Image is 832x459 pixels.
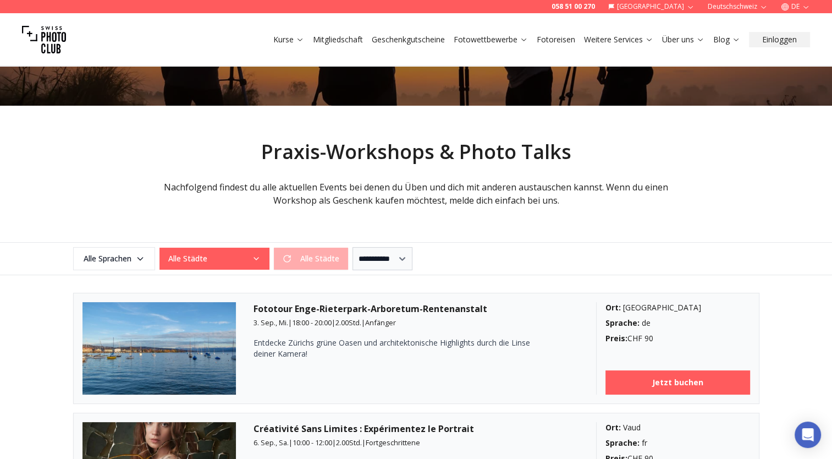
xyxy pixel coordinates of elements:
div: Open Intercom Messenger [795,422,821,448]
div: CHF [605,333,750,344]
b: Sprache : [605,318,640,328]
a: Fotowettbewerbe [454,34,528,45]
button: Alle Städte [159,248,269,270]
b: Ort : [605,422,621,433]
button: Kurse [269,32,308,47]
img: Swiss photo club [22,18,66,62]
a: Über uns [662,34,704,45]
small: | | | [254,318,396,327]
span: Fortgeschrittene [366,438,420,447]
img: Fototour Enge-Rieterpark-Arboretum-Rentenanstalt [82,302,236,395]
button: Blog [709,32,745,47]
a: Weitere Services [584,34,653,45]
span: Alle Sprachen [75,249,153,269]
span: 90 [644,333,653,343]
a: Blog [713,34,740,45]
h3: Fototour Enge-Rieterpark-Arboretum-Rentenanstalt [254,302,578,315]
div: Vaud [605,422,750,433]
button: Weitere Services [580,32,658,47]
span: 3. Sep., Mi. [254,318,288,327]
button: Fotowettbewerbe [449,32,532,47]
b: Sprache : [605,438,640,448]
a: Fotoreisen [537,34,575,45]
b: Jetzt buchen [652,377,703,388]
b: Preis : [605,333,627,343]
a: Kurse [273,34,304,45]
div: [GEOGRAPHIC_DATA] [605,302,750,313]
button: Einloggen [749,32,810,47]
button: Alle Sprachen [73,247,155,270]
div: fr [605,438,750,449]
span: Nachfolgend findest du alle aktuellen Events bei denen du Üben und dich mit anderen austauschen k... [164,181,668,206]
span: 18:00 - 20:00 [292,318,332,327]
h2: Praxis-Workshops & Photo Talks [144,141,689,163]
p: Entdecke Zürichs grüne Oasen und architektonische Highlights durch die Linse deiner Kamera! [254,337,539,359]
b: Ort : [605,302,621,313]
span: 10:00 - 12:00 [293,438,332,447]
button: Mitgliedschaft [308,32,367,47]
span: 2.00 Std. [336,438,362,447]
a: Jetzt buchen [605,370,750,395]
span: 6. Sep., Sa. [254,438,289,447]
span: Anfänger [365,318,396,327]
a: Geschenkgutscheine [372,34,445,45]
button: Fotoreisen [532,32,580,47]
span: 2.00 Std. [335,318,361,327]
small: | | | [254,438,420,447]
div: de [605,318,750,329]
button: Über uns [658,32,709,47]
h3: Créativité Sans Limites : Expérimentez le Portrait [254,422,578,435]
a: Mitgliedschaft [313,34,363,45]
a: 058 51 00 270 [552,2,595,11]
button: Geschenkgutscheine [367,32,449,47]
